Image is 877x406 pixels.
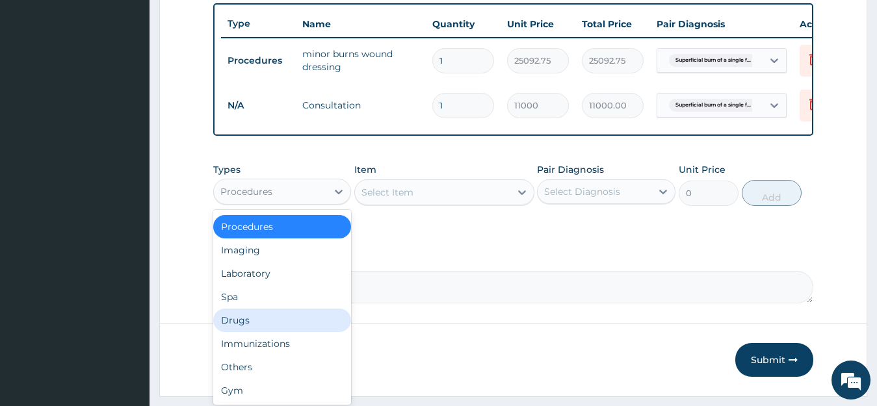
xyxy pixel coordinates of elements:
[213,6,244,38] div: Minimize live chat window
[75,121,179,252] span: We're online!
[679,163,726,176] label: Unit Price
[213,253,814,264] label: Comment
[742,180,802,206] button: Add
[537,163,604,176] label: Pair Diagnosis
[221,49,296,73] td: Procedures
[296,11,426,37] th: Name
[361,186,413,199] div: Select Item
[7,269,248,314] textarea: Type your message and hit 'Enter'
[669,54,757,67] span: Superficial burn of a single f...
[296,92,426,118] td: Consultation
[213,285,352,309] div: Spa
[213,215,352,238] div: Procedures
[213,309,352,332] div: Drugs
[793,11,858,37] th: Actions
[669,99,757,112] span: Superficial burn of a single f...
[735,343,813,377] button: Submit
[575,11,650,37] th: Total Price
[426,11,501,37] th: Quantity
[24,65,53,97] img: d_794563401_company_1708531726252_794563401
[221,94,296,118] td: N/A
[68,73,218,90] div: Chat with us now
[220,185,272,198] div: Procedures
[213,238,352,262] div: Imaging
[544,185,620,198] div: Select Diagnosis
[213,355,352,379] div: Others
[213,164,241,175] label: Types
[213,332,352,355] div: Immunizations
[296,41,426,80] td: minor burns wound dressing
[354,163,376,176] label: Item
[501,11,575,37] th: Unit Price
[650,11,793,37] th: Pair Diagnosis
[213,379,352,402] div: Gym
[221,12,296,36] th: Type
[213,262,352,285] div: Laboratory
